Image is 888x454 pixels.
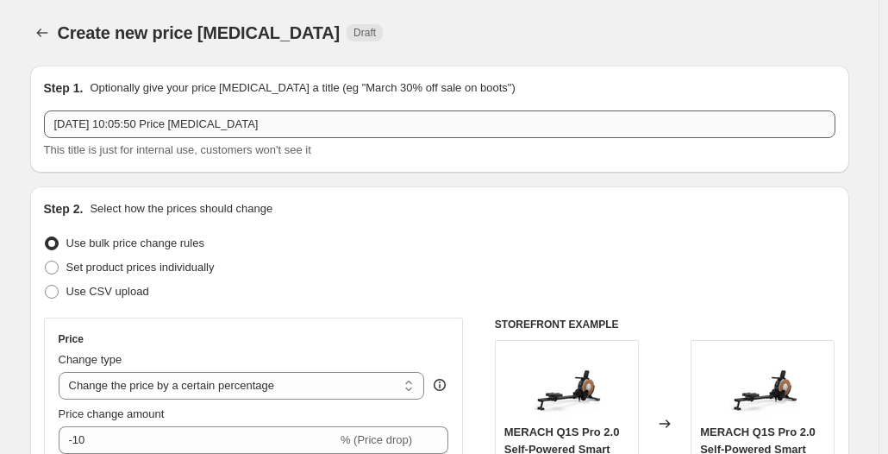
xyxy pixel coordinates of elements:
h6: STOREFRONT EXAMPLE [495,318,835,331]
span: Create new price [MEDICAL_DATA] [58,23,341,42]
p: Optionally give your price [MEDICAL_DATA] a title (eg "March 30% off sale on boots") [90,79,515,97]
input: -15 [59,426,337,454]
img: R02B9_80x.jpg [532,350,601,419]
h2: Step 2. [44,200,84,218]
span: Price change amount [59,407,165,420]
button: Price change jobs [30,21,54,45]
span: Set product prices individually [66,261,215,274]
span: Change type [59,353,122,366]
input: 30% off holiday sale [44,110,835,138]
h2: Step 1. [44,79,84,97]
span: Draft [353,26,376,40]
span: Use bulk price change rules [66,236,204,249]
h3: Price [59,332,84,346]
span: % (Price drop) [341,433,412,446]
div: help [431,376,448,394]
img: R02B9_80x.jpg [729,350,797,419]
span: Use CSV upload [66,285,149,298]
p: Select how the prices should change [90,200,272,218]
span: This title is just for internal use, customers won't see it [44,143,311,156]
